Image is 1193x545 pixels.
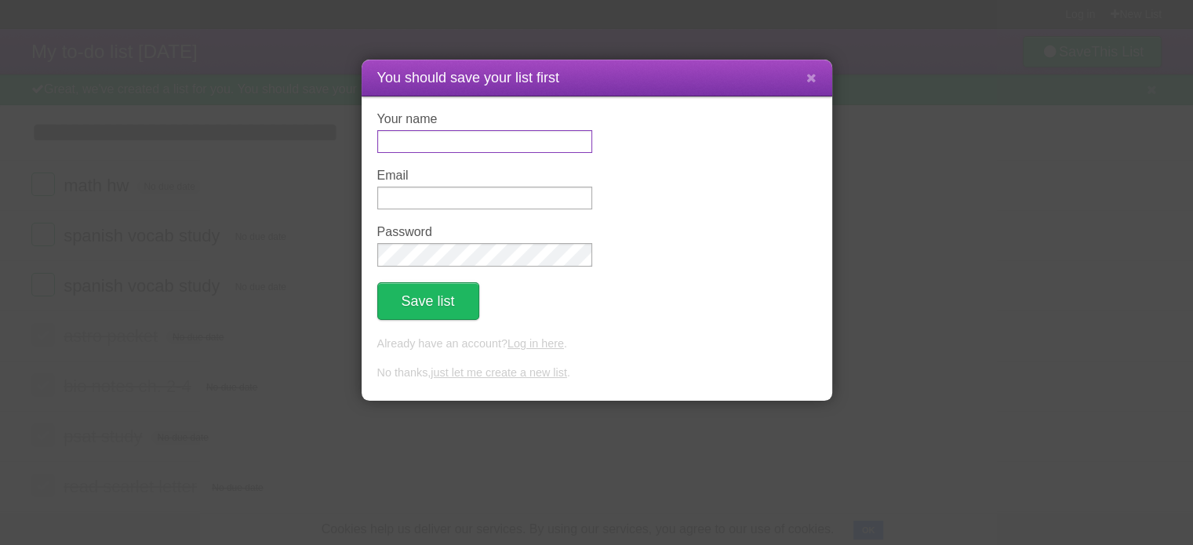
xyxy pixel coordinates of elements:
[507,337,564,350] a: Log in here
[377,112,592,126] label: Your name
[377,365,817,382] p: No thanks, .
[377,169,592,183] label: Email
[431,366,567,379] a: just let me create a new list
[377,336,817,353] p: Already have an account? .
[377,67,817,89] h1: You should save your list first
[377,225,592,239] label: Password
[377,282,479,320] button: Save list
